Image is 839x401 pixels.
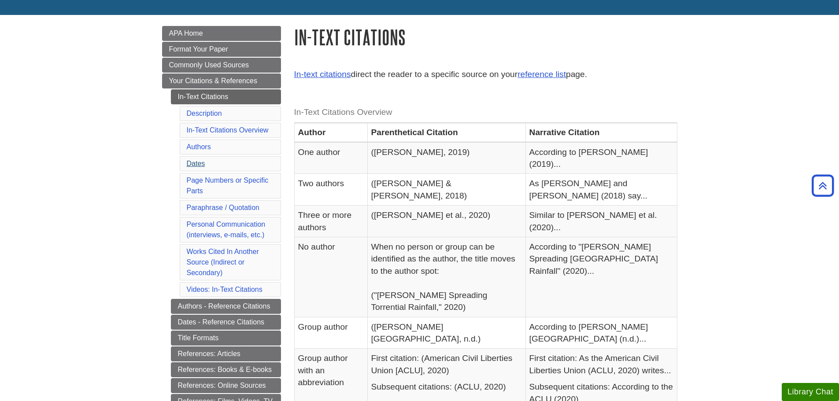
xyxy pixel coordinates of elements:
[525,206,677,237] td: Similar to [PERSON_NAME] et al. (2020)...
[294,206,367,237] td: Three or more authors
[162,26,281,41] a: APA Home
[525,142,677,174] td: According to [PERSON_NAME] (2019)...
[294,103,677,122] caption: In-Text Citations Overview
[171,89,281,104] a: In-Text Citations
[162,58,281,73] a: Commonly Used Sources
[187,126,269,134] a: In-Text Citations Overview
[169,77,257,85] span: Your Citations & References
[367,142,525,174] td: ([PERSON_NAME], 2019)
[294,142,367,174] td: One author
[169,29,203,37] span: APA Home
[371,381,522,393] p: Subsequent citations: (ACLU, 2020)
[294,68,677,81] p: direct the reader to a specific source on your page.
[517,70,566,79] a: reference list
[809,180,837,191] a: Back to Top
[162,42,281,57] a: Format Your Paper
[525,174,677,206] td: As [PERSON_NAME] and [PERSON_NAME] (2018) say...
[187,204,259,211] a: Paraphrase / Quotation
[171,331,281,346] a: Title Formats
[294,317,367,349] td: Group author
[294,174,367,206] td: Two authors
[294,123,367,142] th: Author
[529,352,673,376] p: First citation: As the American Civil Liberties Union (ACLU, 2020) writes...
[187,221,266,239] a: Personal Communication(interviews, e-mails, etc.)
[367,123,525,142] th: Parenthetical Citation
[187,160,205,167] a: Dates
[367,317,525,349] td: ([PERSON_NAME][GEOGRAPHIC_DATA], n.d.)
[525,123,677,142] th: Narrative Citation
[367,174,525,206] td: ([PERSON_NAME] & [PERSON_NAME], 2018)
[294,70,351,79] a: In-text citations
[782,383,839,401] button: Library Chat
[162,74,281,88] a: Your Citations & References
[187,286,262,293] a: Videos: In-Text Citations
[171,378,281,393] a: References: Online Sources
[367,237,525,317] td: When no person or group can be identified as the author, the title moves to the author spot: ("[P...
[171,346,281,361] a: References: Articles
[371,352,522,376] p: First citation: (American Civil Liberties Union [ACLU], 2020)
[367,206,525,237] td: ([PERSON_NAME] et al., 2020)
[187,110,222,117] a: Description
[187,248,259,276] a: Works Cited In Another Source (Indirect or Secondary)
[171,299,281,314] a: Authors - Reference Citations
[169,61,249,69] span: Commonly Used Sources
[525,317,677,349] td: According to [PERSON_NAME][GEOGRAPHIC_DATA] (n.d.)...
[187,177,269,195] a: Page Numbers or Specific Parts
[294,26,677,48] h1: In-Text Citations
[525,237,677,317] td: According to "[PERSON_NAME] Spreading [GEOGRAPHIC_DATA] Rainfall" (2020)...
[171,362,281,377] a: References: Books & E-books
[169,45,228,53] span: Format Your Paper
[171,315,281,330] a: Dates - Reference Citations
[294,237,367,317] td: No author
[187,143,211,151] a: Authors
